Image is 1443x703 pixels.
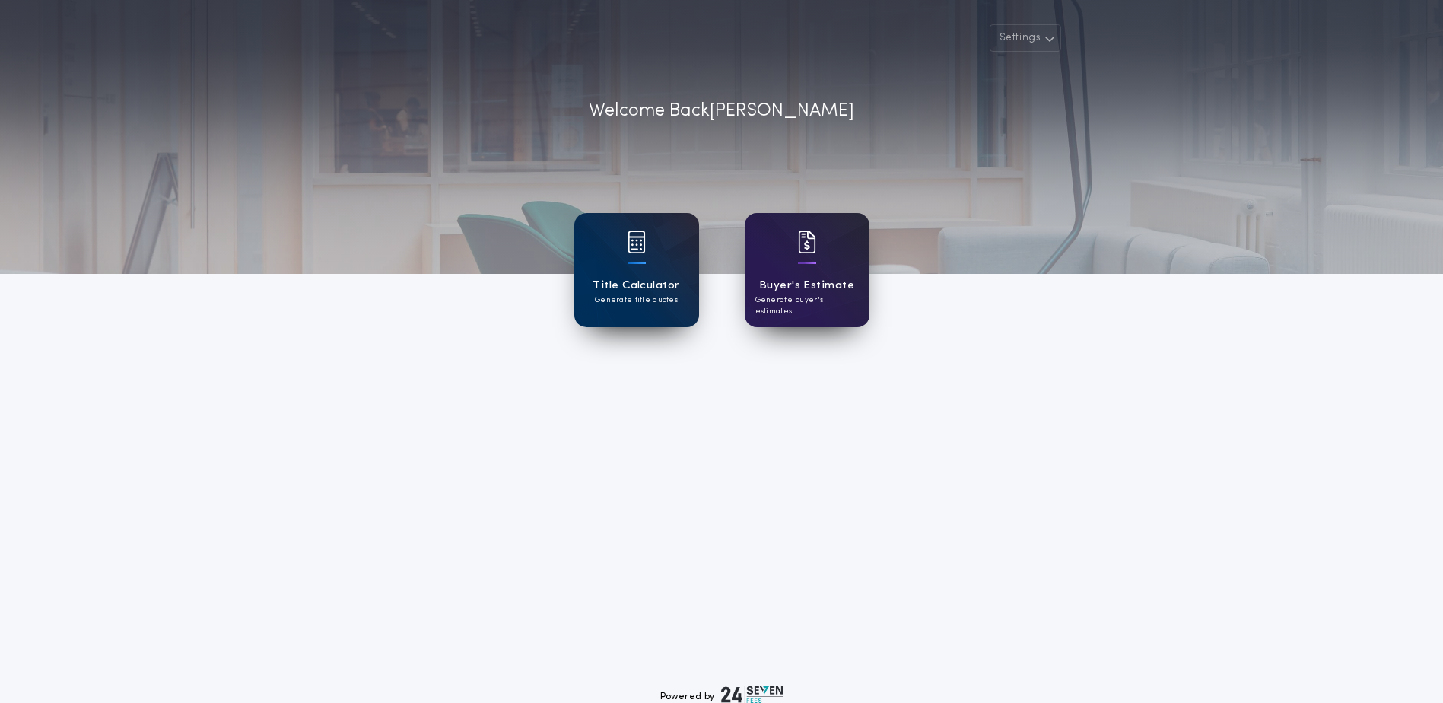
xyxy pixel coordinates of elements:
[628,231,646,253] img: card icon
[990,24,1061,52] button: Settings
[574,213,699,327] a: card iconTitle CalculatorGenerate title quotes
[759,277,854,294] h1: Buyer's Estimate
[589,97,854,125] p: Welcome Back [PERSON_NAME]
[595,294,678,306] p: Generate title quotes
[593,277,679,294] h1: Title Calculator
[798,231,816,253] img: card icon
[755,294,859,317] p: Generate buyer's estimates
[745,213,869,327] a: card iconBuyer's EstimateGenerate buyer's estimates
